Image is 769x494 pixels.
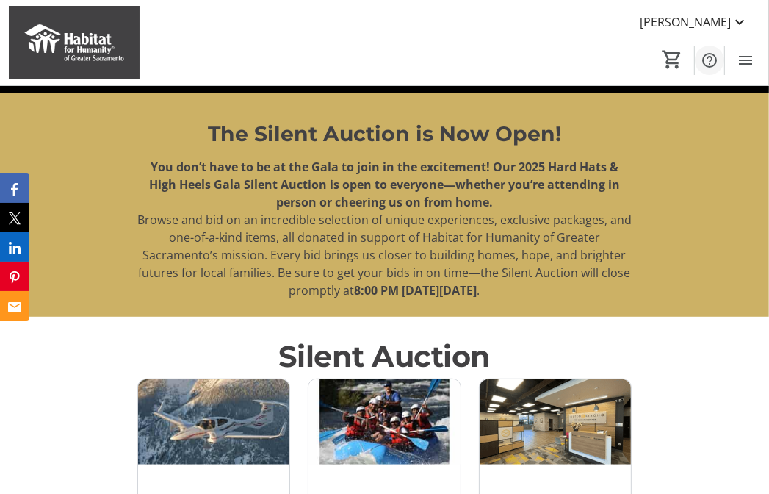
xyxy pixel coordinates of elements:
[355,282,477,298] strong: 8:00 PM [DATE][DATE]
[731,46,760,75] button: Menu
[9,6,140,79] img: Habitat for Humanity of Greater Sacramento's Logo
[477,282,480,298] span: .
[308,379,461,465] img: Wild Waters & Campfire: Full Day of Rafting and Overnight Camping for Six
[695,46,724,75] button: Help
[149,159,620,210] strong: You don’t have to be at the Gala to join in the excitement! Our 2025 Hard Hats & High Heels Gala ...
[138,379,290,465] img: Sky High Adventure – Private Sightseeing Flight over Sacramento or San Francisco
[278,334,491,379] p: Silent Auction
[628,10,760,34] button: [PERSON_NAME]
[480,379,632,465] img: Biohack Your Best Self – Wellness Optimization Experience
[208,121,561,146] span: The Silent Auction is Now Open!
[640,13,731,31] span: [PERSON_NAME]
[659,46,685,73] button: Cart
[137,212,632,298] span: Browse and bid on an incredible selection of unique experiences, exclusive packages, and one-of-a...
